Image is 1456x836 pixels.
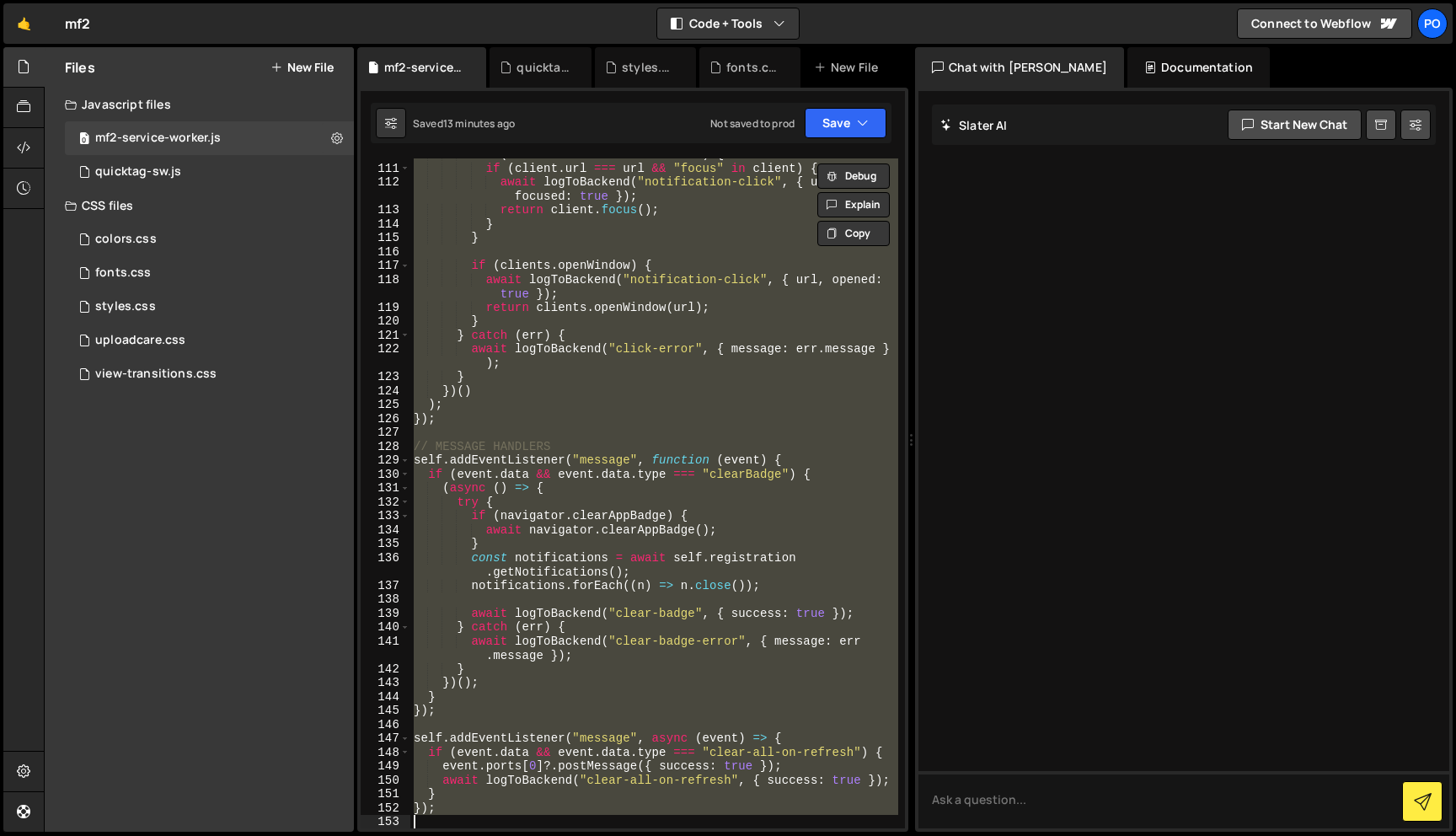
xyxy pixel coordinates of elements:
[1417,8,1448,39] a: Po
[45,88,354,121] div: Javascript files
[361,329,410,343] div: 121
[443,116,515,131] div: 13 minutes ago
[361,468,410,482] div: 130
[361,412,410,426] div: 126
[361,815,410,829] div: 153
[95,164,181,180] div: quicktag-sw.js
[65,58,95,77] h2: Files
[361,217,410,232] div: 114
[361,481,410,496] div: 131
[361,662,410,677] div: 142
[361,509,410,523] div: 133
[361,787,410,801] div: 151
[361,453,410,468] div: 129
[817,163,890,189] button: Debug
[361,690,410,705] div: 144
[361,676,410,690] div: 143
[95,367,217,382] div: view-transitions.css
[361,370,410,384] div: 123
[65,121,354,155] div: 16238/45019.js
[361,537,410,551] div: 135
[361,523,410,538] div: 134
[65,357,354,391] div: 16238/43749.css
[361,551,410,579] div: 136
[95,131,221,146] div: mf2-service-worker.js
[361,273,410,301] div: 118
[361,607,410,621] div: 139
[65,13,90,34] div: mf2
[361,774,410,788] div: 150
[814,59,885,76] div: New File
[361,301,410,315] div: 119
[361,162,410,176] div: 111
[361,620,410,635] div: 140
[361,384,410,399] div: 124
[361,314,410,329] div: 120
[65,324,354,357] div: 16238/43750.css
[710,116,795,131] div: Not saved to prod
[361,635,410,662] div: 141
[657,8,799,39] button: Code + Tools
[45,189,354,222] div: CSS files
[805,108,886,138] button: Save
[517,59,571,76] div: quicktag-sw.js
[940,117,1008,133] h2: Slater AI
[361,440,410,454] div: 128
[622,59,676,76] div: styles.css
[361,245,410,260] div: 116
[817,192,890,217] button: Explain
[65,155,354,189] div: 16238/44782.js
[79,133,89,147] span: 0
[95,265,151,281] div: fonts.css
[361,259,410,273] div: 117
[361,801,410,816] div: 152
[95,299,156,314] div: styles.css
[361,746,410,760] div: 148
[1127,47,1270,88] div: Documentation
[361,496,410,510] div: 132
[361,175,410,203] div: 112
[361,718,410,732] div: 146
[361,231,410,245] div: 115
[361,704,410,718] div: 145
[361,759,410,774] div: 149
[1228,110,1362,140] button: Start new chat
[3,3,45,44] a: 🤙
[384,59,466,76] div: mf2-service-worker.js
[361,426,410,440] div: 127
[413,116,515,131] div: Saved
[361,398,410,412] div: 125
[95,333,185,348] div: uploadcare.css
[361,203,410,217] div: 113
[95,232,157,247] div: colors.css
[726,59,780,76] div: fonts.css
[65,222,354,256] div: 16238/43751.css
[1237,8,1412,39] a: Connect to Webflow
[361,592,410,607] div: 138
[65,290,354,324] div: 16238/43748.css
[361,342,410,370] div: 122
[361,731,410,746] div: 147
[270,61,334,74] button: New File
[915,47,1124,88] div: Chat with [PERSON_NAME]
[361,579,410,593] div: 137
[817,221,890,246] button: Copy
[65,256,354,290] div: 16238/43752.css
